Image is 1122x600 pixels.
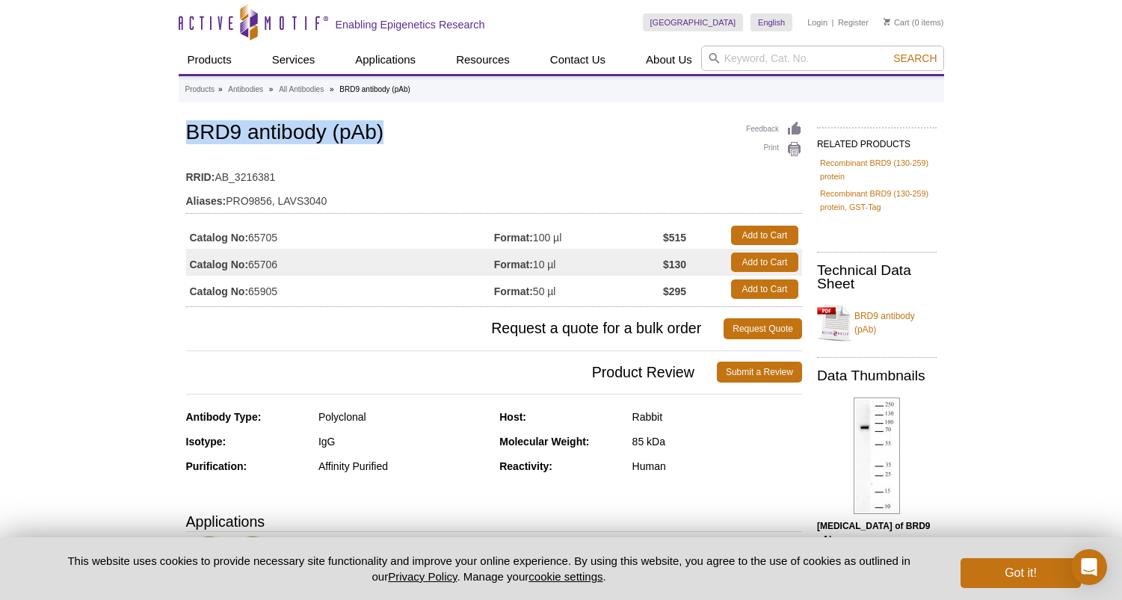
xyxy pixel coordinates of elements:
[190,258,249,271] strong: Catalog No:
[528,570,602,583] button: cookie settings
[1071,549,1107,585] div: Open Intercom Messenger
[499,460,552,472] strong: Reactivity:
[186,194,226,208] strong: Aliases:
[494,249,663,276] td: 10 µl
[817,300,937,345] a: BRD9 antibody (pAb)
[179,46,241,74] a: Products
[186,436,226,448] strong: Isotype:
[186,170,215,184] strong: RRID:
[494,258,533,271] strong: Format:
[186,362,717,383] span: Product Review
[632,460,802,473] div: Human
[541,46,614,74] a: Contact Us
[854,398,900,514] img: BRD9 antibody (pAb) tested by Western blot.
[318,435,488,448] div: IgG
[663,231,686,244] strong: $515
[817,264,937,291] h2: Technical Data Sheet
[724,318,802,339] a: Request Quote
[228,83,263,96] a: Antibodies
[701,46,944,71] input: Keyword, Cat. No.
[269,85,274,93] li: »
[233,536,274,577] img: Immunoprecipitation Validated
[893,52,937,64] span: Search
[190,231,249,244] strong: Catalog No:
[186,510,802,533] h3: Applications
[889,52,941,65] button: Search
[339,85,410,93] li: BRD9 antibody (pAb)
[186,185,802,209] td: PRO9856, LAVS3040
[817,369,937,383] h2: Data Thumbnails
[186,411,262,423] strong: Antibody Type:
[186,121,802,146] h1: BRD9 antibody (pAb)
[817,127,937,154] h2: RELATED PRODUCTS
[218,85,223,93] li: »
[346,46,425,74] a: Applications
[820,187,934,214] a: Recombinant BRD9 (130-259) protein, GST-Tag
[190,536,231,577] img: Western Blot Validated
[186,161,802,185] td: AB_3216381
[832,13,834,31] li: |
[42,553,937,584] p: This website uses cookies to provide necessary site functionality and improve your online experie...
[807,17,827,28] a: Login
[494,222,663,249] td: 100 µl
[884,13,944,31] li: (0 items)
[884,18,890,25] img: Your Cart
[731,279,798,299] a: Add to Cart
[186,249,494,276] td: 65706
[494,276,663,303] td: 50 µl
[330,85,334,93] li: »
[494,231,533,244] strong: Format:
[663,258,686,271] strong: $130
[838,17,869,28] a: Register
[961,558,1080,588] button: Got it!
[186,222,494,249] td: 65705
[643,13,744,31] a: [GEOGRAPHIC_DATA]
[632,410,802,424] div: Rabbit
[717,362,802,383] a: Submit a Review
[279,83,324,96] a: All Antibodies
[817,519,937,573] p: (Click image to enlarge and see details.)
[750,13,792,31] a: English
[632,435,802,448] div: 85 kDa
[494,285,533,298] strong: Format:
[388,570,457,583] a: Privacy Policy
[820,156,934,183] a: Recombinant BRD9 (130-259) protein
[186,460,247,472] strong: Purification:
[336,18,485,31] h2: Enabling Epigenetics Research
[499,411,526,423] strong: Host:
[746,121,802,137] a: Feedback
[663,285,686,298] strong: $295
[731,226,798,245] a: Add to Cart
[637,46,701,74] a: About Us
[499,436,589,448] strong: Molecular Weight:
[318,410,488,424] div: Polyclonal
[186,318,724,339] span: Request a quote for a bulk order
[318,460,488,473] div: Affinity Purified
[884,17,910,28] a: Cart
[731,253,798,272] a: Add to Cart
[186,276,494,303] td: 65905
[746,141,802,158] a: Print
[190,285,249,298] strong: Catalog No:
[185,83,215,96] a: Products
[263,46,324,74] a: Services
[447,46,519,74] a: Resources
[817,521,931,545] b: [MEDICAL_DATA] of BRD9 pAb.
